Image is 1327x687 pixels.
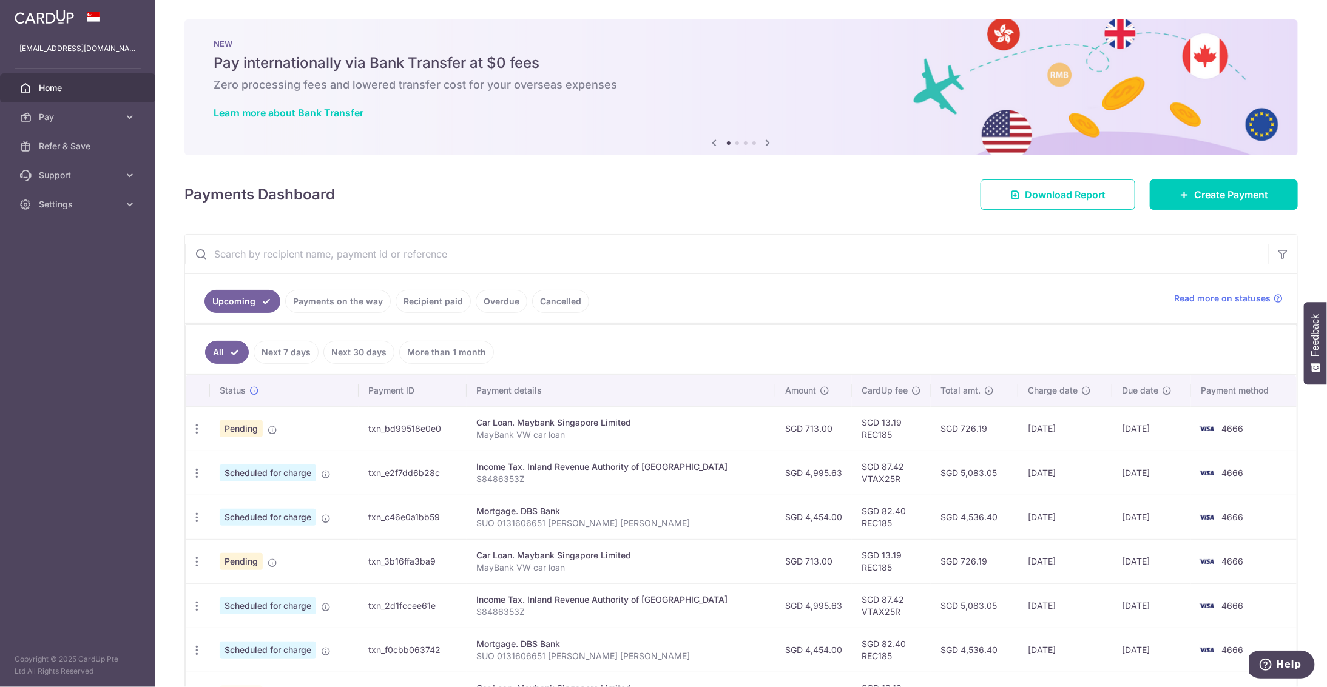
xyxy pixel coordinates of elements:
[1221,600,1243,611] span: 4666
[852,539,931,583] td: SGD 13.19 REC185
[476,594,766,606] div: Income Tax. Inland Revenue Authority of [GEOGRAPHIC_DATA]
[214,53,1269,73] h5: Pay internationally via Bank Transfer at $0 fees
[1174,292,1271,304] span: Read more on statuses
[852,628,931,672] td: SGD 82.40 REC185
[1112,495,1191,539] td: [DATE]
[785,384,816,397] span: Amount
[931,406,1018,451] td: SGD 726.19
[359,539,467,583] td: txn_3b16ffa3ba9
[359,406,467,451] td: txn_bd99518e0e0
[476,429,766,441] p: MayBank VW car loan
[467,375,775,406] th: Payment details
[184,184,335,206] h4: Payments Dashboard
[1221,556,1243,566] span: 4666
[931,583,1018,628] td: SGD 5,083.05
[852,583,931,628] td: SGD 87.42 VTAX25R
[285,290,391,313] a: Payments on the way
[214,107,363,119] a: Learn more about Bank Transfer
[39,169,119,181] span: Support
[476,461,766,473] div: Income Tax. Inland Revenue Authority of [GEOGRAPHIC_DATA]
[476,517,766,529] p: SUO 0131606651 [PERSON_NAME] [PERSON_NAME]
[1174,292,1283,304] a: Read more on statuses
[1025,187,1106,202] span: Download Report
[476,473,766,485] p: S8486353Z
[852,451,931,495] td: SGD 87.42 VTAX25R
[220,509,316,526] span: Scheduled for charge
[220,553,263,570] span: Pending
[775,539,852,583] td: SGD 713.00
[359,628,467,672] td: txn_f0cbb063742
[1310,314,1321,357] span: Feedback
[323,341,394,364] a: Next 30 days
[775,628,852,672] td: SGD 4,454.00
[775,495,852,539] td: SGD 4,454.00
[15,10,74,24] img: CardUp
[1018,495,1112,539] td: [DATE]
[1028,384,1078,397] span: Charge date
[476,606,766,618] p: S8486353Z
[214,39,1269,49] p: NEW
[39,140,119,152] span: Refer & Save
[39,111,119,123] span: Pay
[1112,406,1191,451] td: [DATE]
[220,464,316,481] span: Scheduled for charge
[476,417,766,429] div: Car Loan. Maybank Singapore Limited
[476,549,766,561] div: Car Loan. Maybank Singapore Limited
[399,341,494,364] a: More than 1 month
[359,375,467,406] th: Payment ID
[476,290,527,313] a: Overdue
[1018,539,1112,583] td: [DATE]
[39,82,119,94] span: Home
[19,42,136,55] p: [EMAIL_ADDRESS][DOMAIN_NAME]
[220,642,316,659] span: Scheduled for charge
[1112,539,1191,583] td: [DATE]
[1221,467,1243,478] span: 4666
[1195,598,1219,613] img: Bank Card
[862,384,908,397] span: CardUp fee
[1122,384,1158,397] span: Due date
[775,451,852,495] td: SGD 4,995.63
[214,78,1269,92] h6: Zero processing fees and lowered transfer cost for your overseas expenses
[1018,406,1112,451] td: [DATE]
[852,406,931,451] td: SGD 13.19 REC185
[1195,643,1219,657] img: Bank Card
[1221,512,1243,522] span: 4666
[852,495,931,539] td: SGD 82.40 REC185
[476,561,766,574] p: MayBank VW car loan
[940,384,981,397] span: Total amt.
[1112,451,1191,495] td: [DATE]
[1195,510,1219,524] img: Bank Card
[476,505,766,517] div: Mortgage. DBS Bank
[532,290,589,313] a: Cancelled
[775,406,852,451] td: SGD 713.00
[1195,554,1219,569] img: Bank Card
[1221,423,1243,434] span: 4666
[396,290,471,313] a: Recipient paid
[220,384,246,397] span: Status
[1018,451,1112,495] td: [DATE]
[931,628,1018,672] td: SGD 4,536.40
[220,597,316,614] span: Scheduled for charge
[220,420,263,437] span: Pending
[931,495,1018,539] td: SGD 4,536.40
[1221,645,1243,655] span: 4666
[359,451,467,495] td: txn_e2f7dd6b28c
[254,341,319,364] a: Next 7 days
[981,179,1135,210] a: Download Report
[931,539,1018,583] td: SGD 726.19
[476,650,766,662] p: SUO 0131606651 [PERSON_NAME] [PERSON_NAME]
[1112,628,1191,672] td: [DATE]
[775,583,852,628] td: SGD 4,995.63
[1195,466,1219,480] img: Bank Card
[1018,583,1112,628] td: [DATE]
[185,235,1268,273] input: Search by recipient name, payment id or reference
[205,341,249,364] a: All
[931,451,1018,495] td: SGD 5,083.05
[1150,179,1298,210] a: Create Payment
[39,198,119,210] span: Settings
[1249,651,1315,681] iframe: Opens a widget where you can find more information
[1195,421,1219,436] img: Bank Card
[359,495,467,539] td: txn_c46e0a1bb59
[204,290,280,313] a: Upcoming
